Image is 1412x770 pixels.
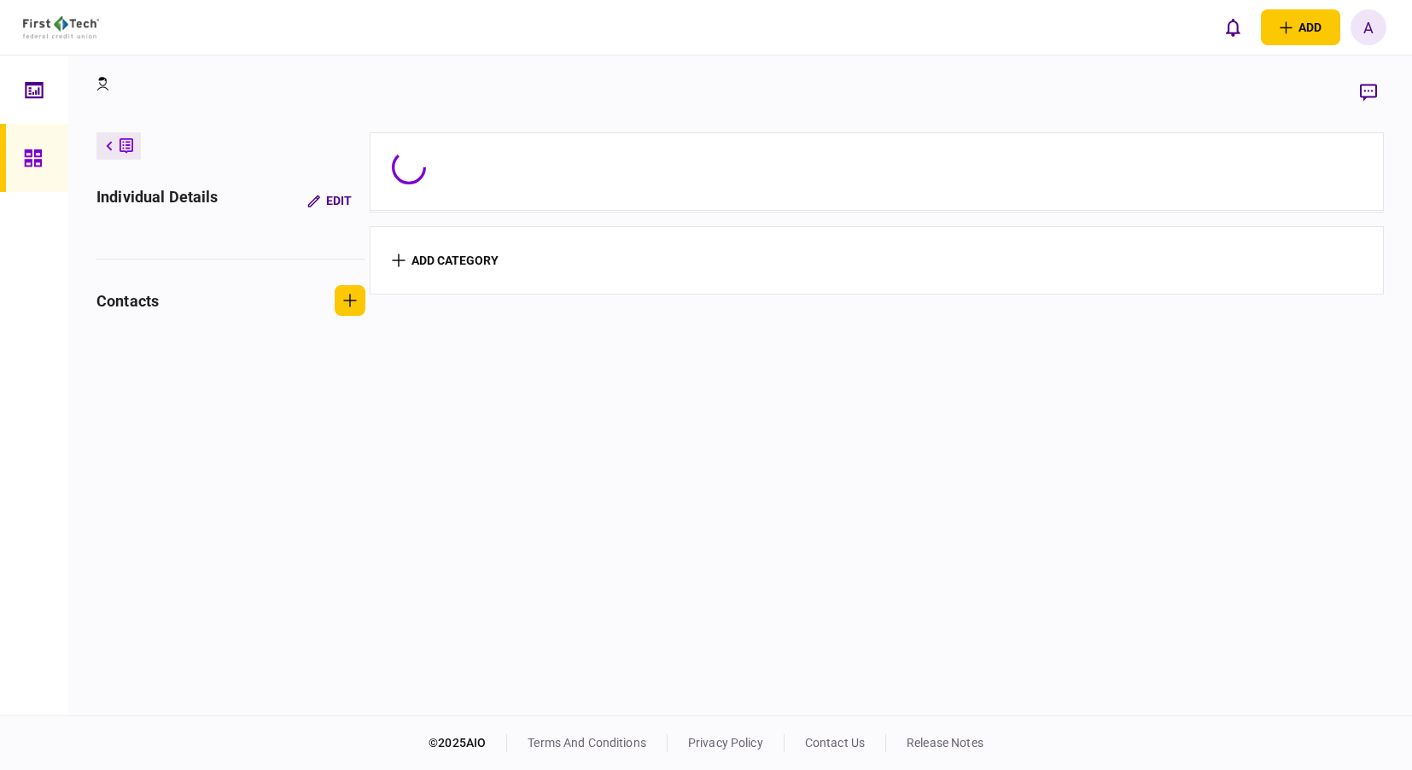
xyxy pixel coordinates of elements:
button: add category [392,254,499,267]
a: terms and conditions [528,736,646,750]
button: A [1351,9,1386,45]
button: Edit [294,185,365,216]
a: contact us [805,736,865,750]
button: open notifications list [1215,9,1251,45]
div: contacts [96,289,159,312]
img: client company logo [23,16,99,38]
a: privacy policy [688,736,763,750]
div: © 2025 AIO [429,734,507,752]
a: release notes [907,736,983,750]
div: individual details [96,185,218,216]
button: open adding identity options [1261,9,1340,45]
